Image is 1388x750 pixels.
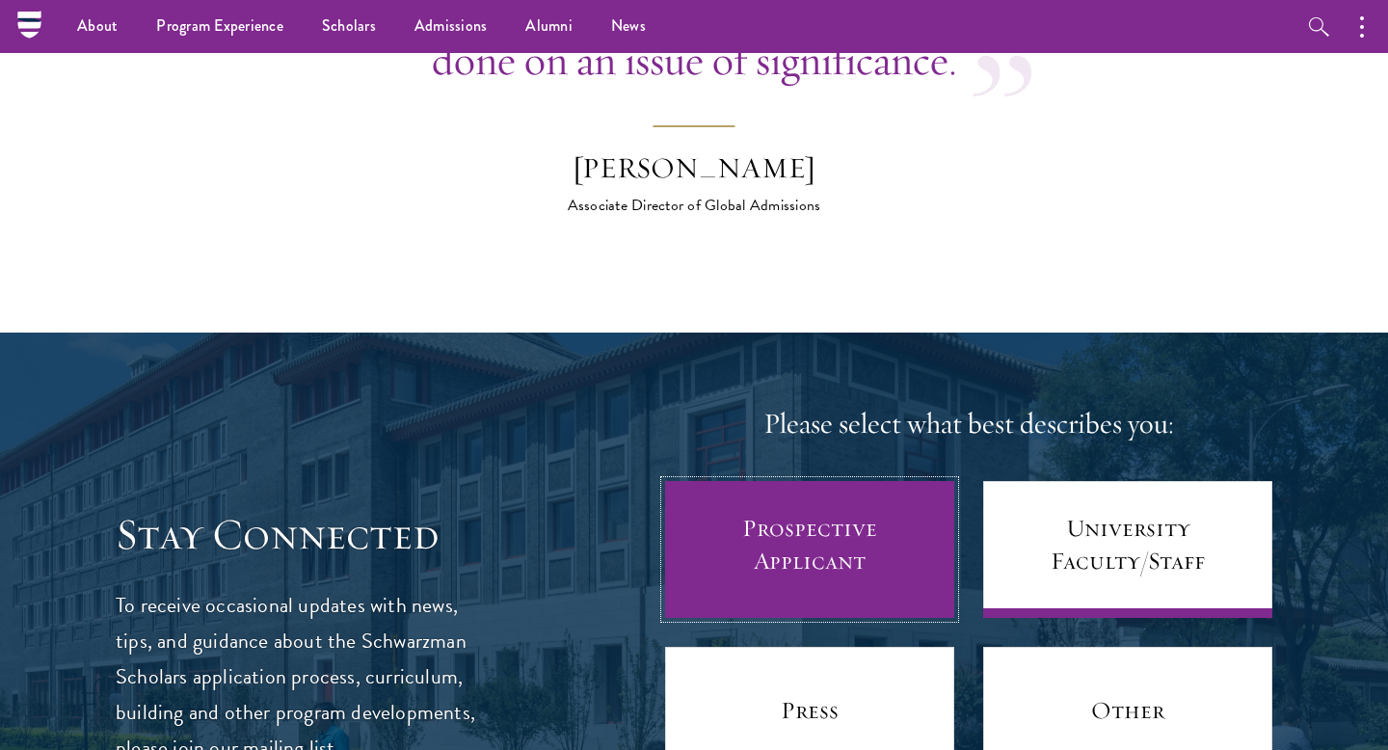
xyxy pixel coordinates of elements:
a: Prospective Applicant [665,481,954,618]
div: Associate Director of Global Admissions [525,194,863,217]
h3: Stay Connected [116,508,477,562]
h4: Please select what best describes you: [665,405,1272,443]
div: [PERSON_NAME] [525,149,863,188]
a: University Faculty/Staff [983,481,1272,618]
